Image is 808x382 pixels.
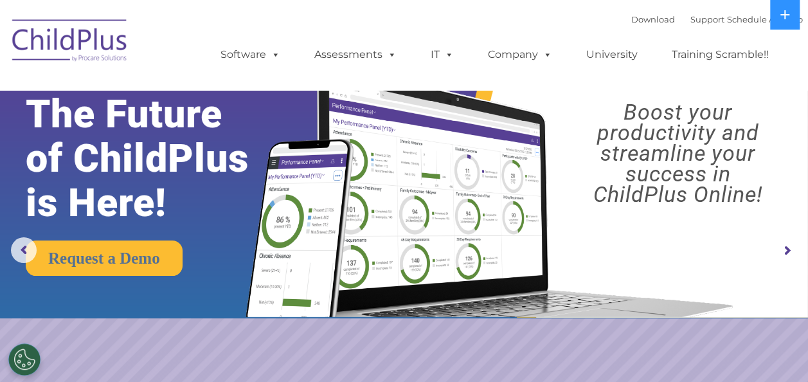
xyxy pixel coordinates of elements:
[26,241,183,276] a: Request a Demo
[573,42,651,68] a: University
[418,42,467,68] a: IT
[301,42,409,68] a: Assessments
[179,85,218,95] span: Last name
[6,10,134,75] img: ChildPlus by Procare Solutions
[631,14,803,24] font: |
[558,102,798,205] rs-layer: Boost your productivity and streamline your success in ChildPlus Online!
[26,92,283,225] rs-layer: The Future of ChildPlus is Here!
[727,14,803,24] a: Schedule A Demo
[659,42,782,68] a: Training Scramble!!
[179,138,233,147] span: Phone number
[631,14,675,24] a: Download
[744,320,808,382] iframe: Chat Widget
[208,42,293,68] a: Software
[475,42,565,68] a: Company
[690,14,724,24] a: Support
[8,343,40,376] button: Cookies Settings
